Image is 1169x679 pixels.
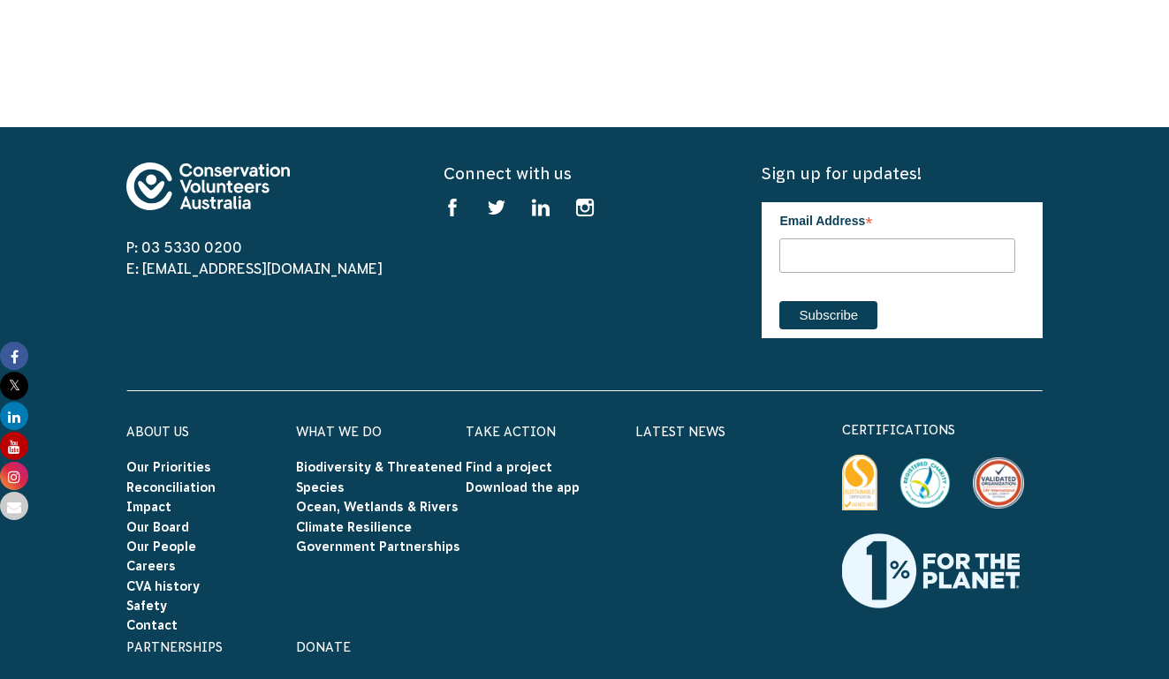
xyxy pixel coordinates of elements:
a: About Us [126,425,189,439]
a: CVA history [126,579,200,593]
h5: Sign up for updates! [762,162,1043,185]
a: Ocean, Wetlands & Rivers [296,500,459,514]
a: Latest News [635,425,725,439]
a: P: 03 5330 0200 [126,239,242,255]
a: Our Priorities [126,460,211,474]
a: Biodiversity & Threatened Species [296,460,462,494]
a: E: [EMAIL_ADDRESS][DOMAIN_NAME] [126,260,383,276]
a: Contact [126,618,178,632]
a: Careers [126,559,176,573]
a: Our Board [126,520,189,534]
p: certifications [842,419,1044,441]
input: Subscribe [779,301,877,329]
h5: Connect with us [444,162,725,185]
a: Donate [296,640,351,654]
img: logo-footer.svg [126,162,290,210]
a: Safety [126,599,167,613]
a: Find a project [466,460,552,474]
a: Our People [126,539,196,554]
a: Partnerships [126,640,223,654]
a: Download the app [466,480,580,494]
a: What We Do [296,425,382,439]
label: Email Address [779,202,1015,236]
a: Impact [126,500,171,514]
a: Government Partnerships [296,539,460,554]
a: Take Action [466,425,556,439]
a: Reconciliation [126,480,216,494]
a: Climate Resilience [296,520,412,534]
